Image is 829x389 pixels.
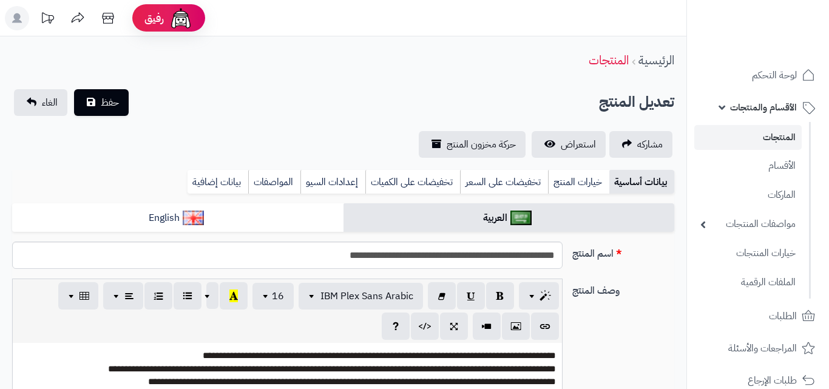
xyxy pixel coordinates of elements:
a: المنتجات [694,125,802,150]
span: استعراض [561,137,596,152]
button: 16 [252,283,294,310]
label: وصف المنتج [567,279,680,298]
a: خيارات المنتجات [694,240,802,266]
a: تخفيضات على الكميات [365,170,460,194]
a: الأقسام [694,153,802,179]
a: English [12,203,343,233]
a: المواصفات [248,170,300,194]
a: الطلبات [694,302,822,331]
a: المراجعات والأسئلة [694,334,822,363]
button: IBM Plex Sans Arabic [299,283,423,310]
a: الماركات [694,182,802,208]
a: إعدادات السيو [300,170,365,194]
a: مشاركه [609,131,672,158]
img: English [183,211,204,225]
a: لوحة التحكم [694,61,822,90]
a: استعراض [532,131,606,158]
h2: تعديل المنتج [599,90,674,115]
a: المنتجات [589,51,629,69]
span: حفظ [101,95,119,110]
button: حفظ [74,89,129,116]
a: تحديثات المنصة [32,6,63,33]
span: رفيق [144,11,164,25]
span: IBM Plex Sans Arabic [320,289,413,303]
a: خيارات المنتج [548,170,609,194]
img: العربية [510,211,532,225]
a: مواصفات المنتجات [694,211,802,237]
span: الطلبات [769,308,797,325]
img: ai-face.png [169,6,193,30]
span: الأقسام والمنتجات [730,99,797,116]
span: مشاركه [637,137,663,152]
a: الغاء [14,89,67,116]
a: الرئيسية [638,51,674,69]
span: حركة مخزون المنتج [447,137,516,152]
a: الملفات الرقمية [694,269,802,296]
a: تخفيضات على السعر [460,170,548,194]
span: 16 [272,289,284,303]
a: بيانات أساسية [609,170,674,194]
span: المراجعات والأسئلة [728,340,797,357]
span: طلبات الإرجاع [748,372,797,389]
a: بيانات إضافية [188,170,248,194]
span: الغاء [42,95,58,110]
span: لوحة التحكم [752,67,797,84]
img: logo-2.png [746,34,817,59]
a: العربية [343,203,675,233]
label: اسم المنتج [567,242,680,261]
a: حركة مخزون المنتج [419,131,526,158]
